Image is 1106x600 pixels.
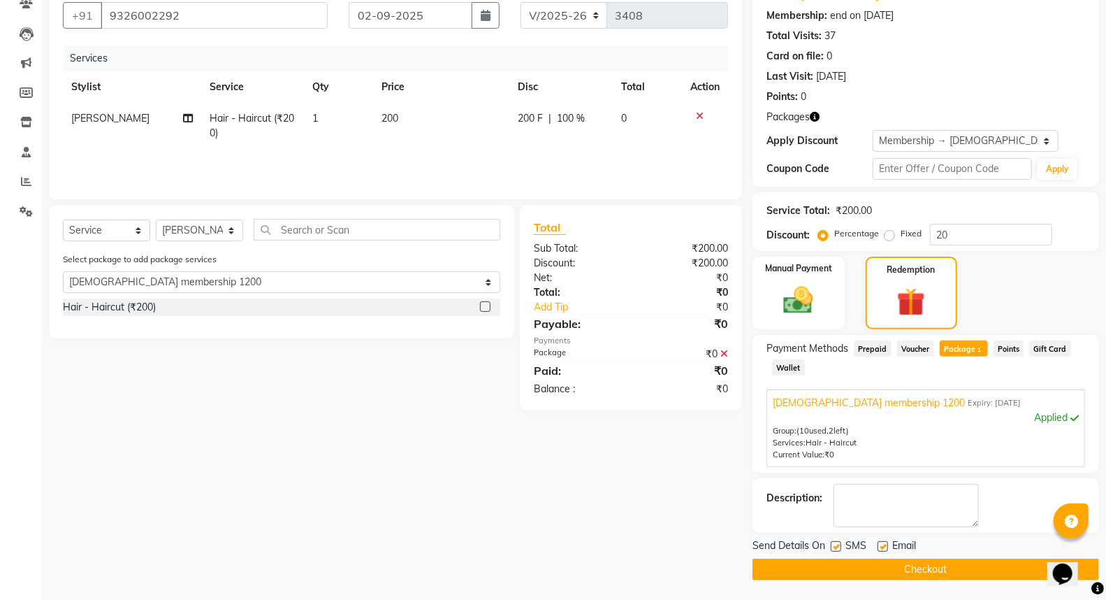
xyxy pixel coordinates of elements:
span: 200 [381,112,398,124]
div: Balance : [523,382,631,397]
span: Hair - Haircut [806,438,857,448]
div: 37 [824,29,836,43]
div: ₹200.00 [631,256,738,271]
span: used, left) [796,426,849,436]
div: Description: [766,491,822,506]
span: Hair - Haircut (₹200) [210,112,294,139]
label: Fixed [901,227,922,240]
div: Apply Discount [766,134,873,148]
button: Checkout [752,559,1099,580]
th: Service [201,71,305,103]
span: Send Details On [752,538,825,556]
div: Applied [773,410,1079,425]
span: ₹0 [824,450,834,459]
span: Total [534,220,566,235]
div: Discount: [766,228,810,243]
th: Price [373,71,509,103]
img: _cash.svg [774,283,822,317]
span: Email [892,538,916,556]
span: 1 [312,112,318,124]
th: Action [682,71,728,103]
span: Group: [773,426,796,436]
div: [DATE] [816,69,846,84]
span: Voucher [897,341,934,357]
span: Wallet [772,359,805,376]
span: 100 % [557,111,585,126]
label: Manual Payment [765,262,832,275]
span: Current Value: [773,450,824,459]
label: Percentage [834,227,879,240]
th: Qty [304,71,372,103]
span: Services: [773,438,806,448]
span: 200 F [518,111,543,126]
span: Prepaid [854,341,892,357]
span: [DEMOGRAPHIC_DATA] membership 1200 [773,396,965,410]
div: 0 [801,90,806,104]
div: ₹200.00 [631,241,738,256]
div: ₹0 [631,347,738,362]
input: Enter Offer / Coupon Code [873,158,1032,180]
button: +91 [63,2,102,29]
a: Add Tip [523,300,648,315]
div: Services [64,45,738,71]
div: 0 [827,49,832,64]
div: Membership: [766,8,827,23]
div: Coupon Code [766,162,873,176]
div: ₹0 [631,271,738,285]
div: Net: [523,271,631,285]
label: Redemption [887,264,936,276]
div: Paid: [523,362,631,379]
img: _gift.svg [888,285,934,320]
span: Gift Card [1029,341,1071,357]
span: 0 [621,112,627,124]
input: Search or Scan [254,219,500,241]
div: ₹0 [631,362,738,379]
div: Hair - Haircut (₹200) [63,300,156,315]
span: SMS [845,538,866,556]
span: Points [994,341,1024,357]
div: Total Visits: [766,29,822,43]
span: Packages [766,110,810,124]
span: [PERSON_NAME] [71,112,150,124]
input: Search by Name/Mobile/Email/Code [101,2,328,29]
span: 1 [975,346,983,355]
div: ₹0 [631,285,738,300]
span: Payment Methods [766,341,848,356]
span: 2 [829,426,834,436]
div: Payments [534,335,728,347]
div: ₹0 [631,382,738,397]
div: Points: [766,90,798,104]
div: ₹0 [631,315,738,332]
span: Package [940,341,988,357]
div: end on [DATE] [830,8,894,23]
iframe: chat widget [1047,544,1092,586]
div: ₹0 [649,300,738,315]
th: Total [613,71,682,103]
div: Sub Total: [523,241,631,256]
div: Total: [523,285,631,300]
span: Expiry: [DATE] [968,397,1021,409]
button: Apply [1038,159,1077,180]
th: Disc [509,71,613,103]
label: Select package to add package services [63,253,217,266]
span: | [548,111,551,126]
div: Service Total: [766,203,830,218]
div: Last Visit: [766,69,813,84]
div: Card on file: [766,49,824,64]
div: Package [523,347,631,362]
div: Payable: [523,315,631,332]
span: (10 [796,426,809,436]
div: ₹200.00 [836,203,872,218]
th: Stylist [63,71,201,103]
div: Discount: [523,256,631,271]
